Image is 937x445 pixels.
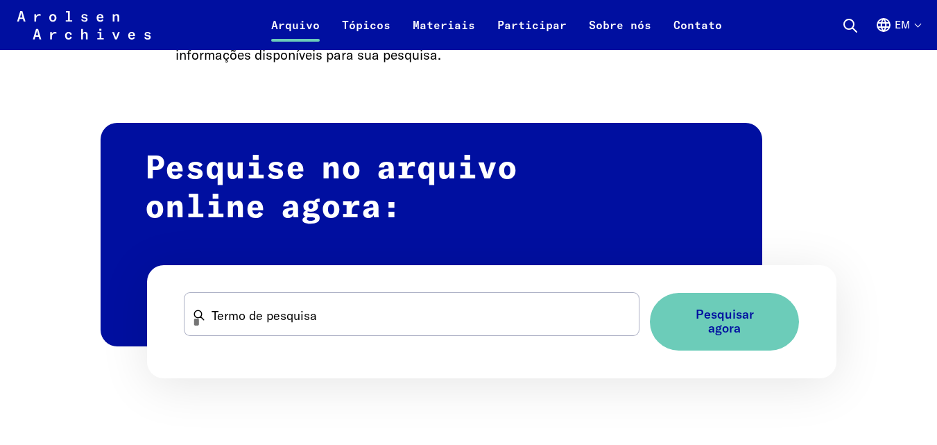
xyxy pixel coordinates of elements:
a: Arquivo [260,17,331,50]
a: Materiais [402,17,486,50]
a: Contato [662,17,733,50]
a: Sobre nós [578,17,662,50]
font: Tópicos [342,18,390,32]
font: Materiais [413,18,475,32]
button: Pesquisar agora [650,293,799,351]
font: Participar [497,18,567,32]
nav: Primário [260,8,733,42]
a: Tópicos [331,17,402,50]
font: Sobre nós [589,18,651,32]
font: em [895,18,910,31]
button: Inglês, seleção de idioma [875,17,920,50]
font: Arquivo [271,18,320,32]
font: Contato [673,18,722,32]
font: Pesquisar agora [696,306,754,337]
font: Pesquise no arquivo online agora: [145,153,517,224]
a: Participar [486,17,578,50]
